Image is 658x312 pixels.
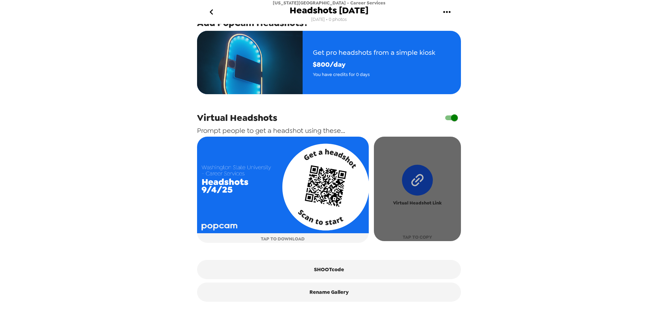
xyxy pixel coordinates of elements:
span: TAP TO COPY [403,233,432,241]
button: gallery menu [436,1,458,23]
span: Virtual Headshots [197,112,277,124]
button: TAP TO DOWNLOAD [197,137,369,243]
button: Get pro headshots from a simple kiosk$800/dayYou have credits for 0 days [197,31,461,94]
button: go back [200,1,222,23]
button: Virtual Headshot LinkTAP TO COPY [374,137,461,241]
span: TAP TO DOWNLOAD [261,235,305,243]
span: Get pro headshots from a simple kiosk [313,47,435,59]
span: Headshots [DATE] [290,6,368,15]
img: qr card [197,137,369,233]
span: Prompt people to get a headshot using these... [197,126,345,135]
button: Rename Gallery [197,283,461,302]
button: SHOOTcode [197,260,461,279]
img: popcam example [197,31,303,94]
span: Virtual Headshot Link [393,199,442,207]
span: You have credits for 0 days [313,71,435,78]
span: $ 800 /day [313,59,435,71]
span: [DATE] • 0 photos [311,15,347,24]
